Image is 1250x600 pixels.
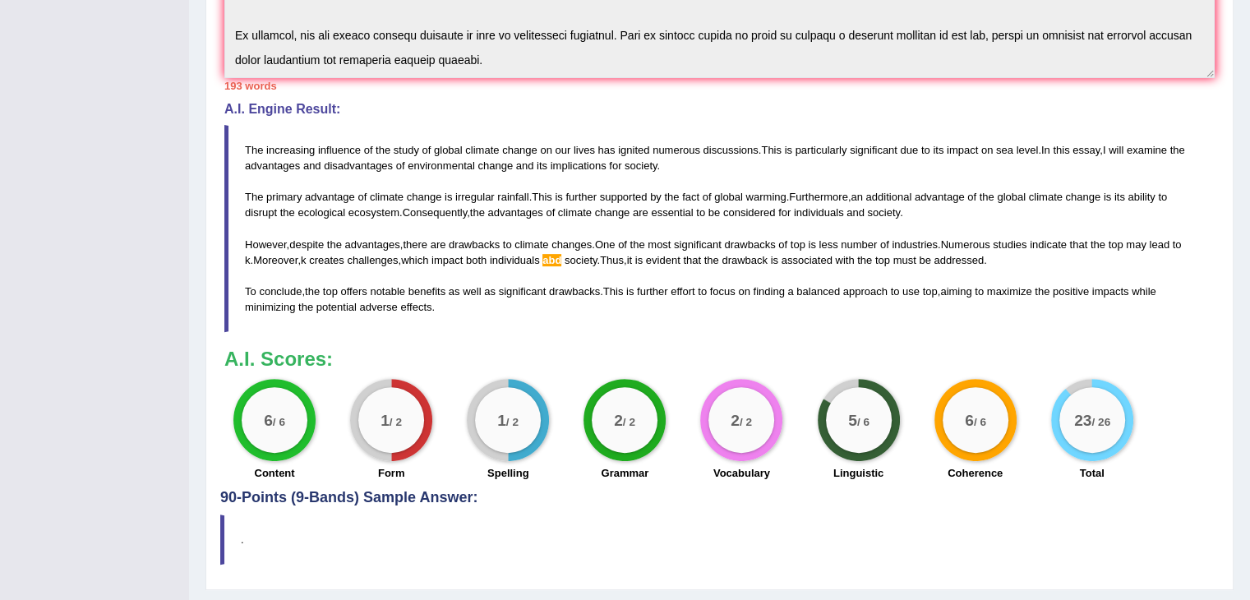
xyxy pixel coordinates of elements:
[422,144,431,156] span: of
[1170,144,1185,156] span: the
[465,144,499,156] span: climate
[600,191,648,203] span: supported
[303,159,321,172] span: and
[819,238,837,251] span: less
[789,191,848,203] span: Furthermore
[1108,238,1123,251] span: top
[1053,285,1089,298] span: positive
[933,144,943,156] span: its
[551,238,592,251] span: changes
[259,285,302,298] span: conclude
[376,144,390,156] span: the
[1173,238,1182,251] span: to
[497,410,506,428] big: 1
[1030,238,1067,251] span: indicate
[466,254,487,266] span: both
[808,238,815,251] span: is
[574,144,595,156] span: lives
[431,238,446,251] span: are
[867,206,900,219] span: society
[975,285,984,298] span: to
[682,191,699,203] span: fact
[723,206,776,219] span: considered
[484,285,496,298] span: as
[318,144,361,156] span: influence
[316,301,357,313] span: potential
[298,206,345,219] span: ecological
[455,191,495,203] span: irregular
[477,159,513,172] span: change
[245,285,256,298] span: To
[843,285,888,298] span: approach
[506,415,519,427] small: / 2
[618,238,627,251] span: of
[603,285,624,298] span: This
[1128,191,1155,203] span: ability
[273,415,285,427] small: / 6
[470,206,485,219] span: the
[771,254,778,266] span: is
[551,159,607,172] span: implications
[880,238,889,251] span: of
[714,191,743,203] span: global
[1016,144,1038,156] span: level
[224,348,333,370] b: A.I. Scores:
[857,254,872,266] span: the
[650,191,662,203] span: by
[1091,238,1105,251] span: the
[1109,144,1123,156] span: will
[626,285,634,298] span: is
[1041,144,1050,156] span: In
[394,144,419,156] span: study
[635,254,643,266] span: is
[981,144,993,156] span: on
[745,191,786,203] span: warming
[948,465,1003,481] label: Coherence
[598,144,616,156] span: has
[370,191,404,203] span: climate
[381,410,390,428] big: 1
[487,465,529,481] label: Spelling
[401,254,428,266] span: which
[761,144,782,156] span: This
[609,159,621,172] span: for
[1072,144,1100,156] span: essay
[674,238,722,251] span: significant
[1053,144,1069,156] span: this
[595,238,616,251] span: One
[993,238,1026,251] span: studies
[497,191,528,203] span: rainfall
[980,191,994,203] span: the
[537,159,547,172] span: its
[893,254,916,266] span: must
[856,415,869,427] small: / 6
[915,191,965,203] span: advantage
[499,285,547,298] span: significant
[502,144,537,156] span: change
[703,144,758,156] span: discussions
[738,285,750,298] span: on
[245,144,263,156] span: The
[997,191,1026,203] span: global
[633,206,648,219] span: are
[253,254,298,266] span: Moreover
[1080,465,1105,481] label: Total
[1104,191,1111,203] span: is
[996,144,1013,156] span: sea
[683,254,701,266] span: that
[434,144,463,156] span: global
[266,144,315,156] span: increasing
[653,144,700,156] span: numerous
[298,301,313,313] span: the
[407,191,442,203] span: change
[947,144,978,156] span: impact
[833,465,883,481] label: Linguistic
[340,285,367,298] span: offers
[357,191,367,203] span: of
[921,144,930,156] span: to
[503,238,512,251] span: to
[347,254,398,266] span: challenges
[542,254,561,266] span: Possible spelling mistake found. (did you mean: ABD)
[722,254,768,266] span: drawback
[646,254,680,266] span: evident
